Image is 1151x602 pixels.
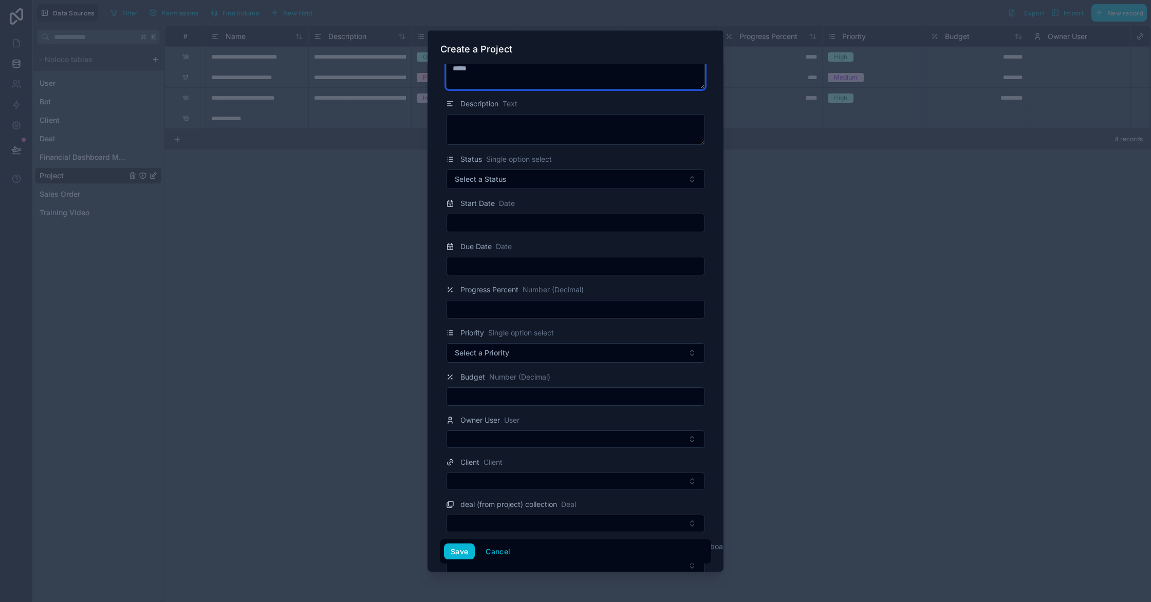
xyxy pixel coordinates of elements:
span: User [504,415,519,425]
span: Number (Decimal) [523,285,584,295]
h3: Create a Project [440,43,512,55]
button: Select Button [446,430,705,448]
span: Status [460,154,482,164]
span: Date [496,241,512,252]
span: Number (Decimal) [489,372,550,382]
button: Cancel [479,543,517,560]
button: Select Button [446,473,705,490]
button: Save [444,543,475,560]
span: Owner User [460,415,500,425]
span: Select a Status [455,174,507,184]
span: Text [503,99,517,109]
span: deal (from project) collection [460,499,557,510]
span: Single option select [486,154,552,164]
span: Select a Priority [455,348,509,358]
span: Client [460,457,479,467]
span: Start Date [460,198,495,209]
span: Priority [460,328,484,338]
span: Date [499,198,515,209]
button: Select Button [446,515,705,532]
button: Select Button [446,557,705,574]
button: Select Button [446,170,705,189]
button: Select Button [446,343,705,363]
span: Description [460,99,498,109]
span: Due Date [460,241,492,252]
span: Deal [561,499,576,510]
span: Budget [460,372,485,382]
span: Single option select [488,328,554,338]
span: Client [484,457,503,467]
span: Progress Percent [460,285,518,295]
